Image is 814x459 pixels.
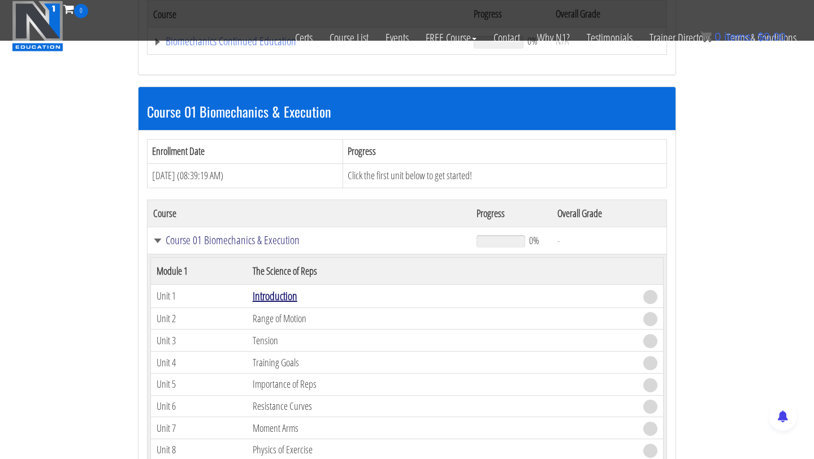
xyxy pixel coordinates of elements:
a: Contact [485,18,529,58]
td: Unit 5 [151,373,247,395]
a: 0 [63,1,88,16]
td: Range of Motion [247,308,638,330]
th: Overall Grade [552,200,667,227]
td: Unit 4 [151,352,247,374]
img: icon11.png [700,31,712,42]
a: Course List [321,18,377,58]
th: Course [148,200,471,227]
a: Course 01 Biomechanics & Execution [153,235,465,246]
a: Introduction [253,288,297,304]
span: 0% [529,234,539,246]
th: Enrollment Date [148,140,343,164]
td: Moment Arms [247,417,638,439]
td: Unit 7 [151,417,247,439]
img: n1-education [12,1,63,51]
td: - [552,227,667,254]
a: Events [377,18,417,58]
a: FREE Course [417,18,485,58]
td: Unit 3 [151,330,247,352]
h3: Course 01 Biomechanics & Execution [147,104,667,119]
span: 0 [74,4,88,18]
a: Trainer Directory [641,18,718,58]
td: Click the first unit below to get started! [343,163,666,188]
td: Training Goals [247,352,638,374]
a: Terms & Conditions [718,18,805,58]
a: 0 items: $0.00 [700,31,786,43]
td: Unit 1 [151,284,247,308]
td: Importance of Reps [247,373,638,395]
span: items: [724,31,754,43]
td: Resistance Curves [247,395,638,417]
bdi: 0.00 [757,31,786,43]
th: The Science of Reps [247,257,638,284]
a: Why N1? [529,18,578,58]
span: $ [757,31,764,43]
th: Module 1 [151,257,247,284]
a: Testimonials [578,18,641,58]
th: Progress [343,140,666,164]
td: Unit 2 [151,308,247,330]
td: Tension [247,330,638,352]
a: Certs [287,18,321,58]
span: 0 [715,31,721,43]
td: [DATE] (08:39:19 AM) [148,163,343,188]
th: Progress [471,200,552,227]
td: Unit 6 [151,395,247,417]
